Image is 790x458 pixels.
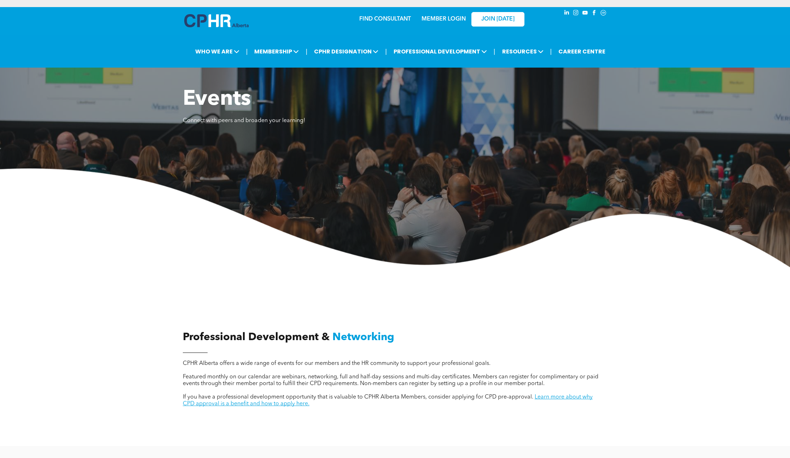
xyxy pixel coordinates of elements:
[471,12,524,27] a: JOIN [DATE]
[246,44,248,59] li: |
[481,16,515,23] span: JOIN [DATE]
[183,394,533,400] span: If you have a professional development opportunity that is valuable to CPHR Alberta Members, cons...
[500,45,546,58] span: RESOURCES
[550,44,552,59] li: |
[563,9,570,18] a: linkedin
[494,44,495,59] li: |
[391,45,489,58] span: PROFESSIONAL DEVELOPMENT
[572,9,580,18] a: instagram
[184,14,249,27] img: A blue and white logo for cp alberta
[385,44,387,59] li: |
[183,89,251,110] span: Events
[193,45,242,58] span: WHO WE ARE
[183,361,490,366] span: CPHR Alberta offers a wide range of events for our members and the HR community to support your p...
[590,9,598,18] a: facebook
[332,332,394,343] span: Networking
[312,45,381,58] span: CPHR DESIGNATION
[359,16,411,22] a: FIND CONSULTANT
[556,45,608,58] a: CAREER CENTRE
[183,118,305,124] span: Connect with peers and broaden your learning!
[581,9,589,18] a: youtube
[183,374,598,387] span: Featured monthly on our calendar are webinars, networking, full and half-day sessions and multi-d...
[306,44,307,59] li: |
[183,332,330,343] span: Professional Development &
[422,16,466,22] a: MEMBER LOGIN
[252,45,301,58] span: MEMBERSHIP
[599,9,607,18] a: Social network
